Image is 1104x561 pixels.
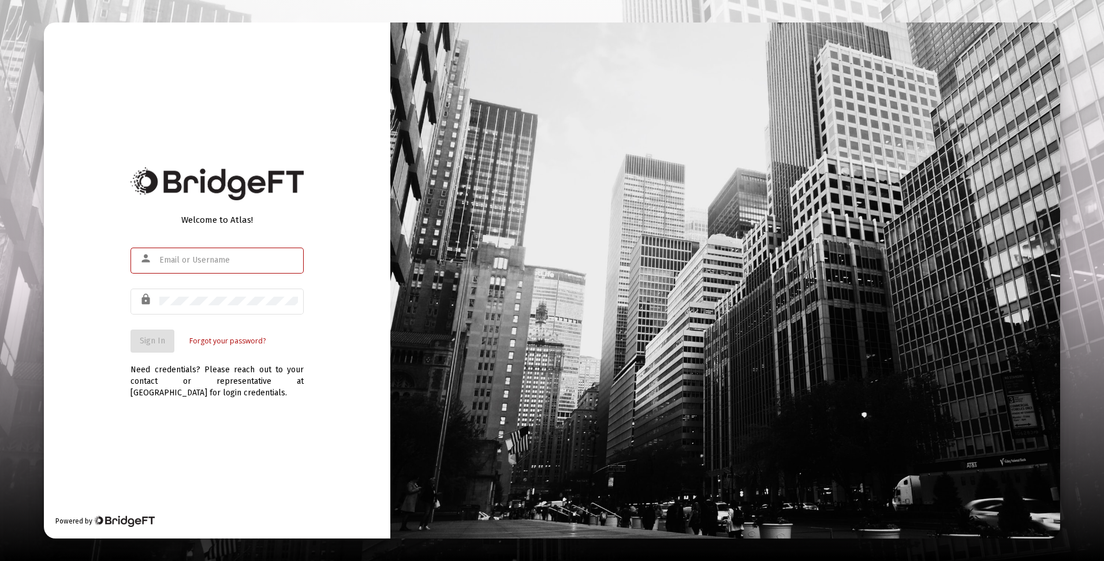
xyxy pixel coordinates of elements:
[55,515,154,527] div: Powered by
[140,252,154,265] mat-icon: person
[130,330,174,353] button: Sign In
[159,256,298,265] input: Email or Username
[140,336,165,346] span: Sign In
[130,353,304,399] div: Need credentials? Please reach out to your contact or representative at [GEOGRAPHIC_DATA] for log...
[94,515,154,527] img: Bridge Financial Technology Logo
[189,335,266,347] a: Forgot your password?
[130,167,304,200] img: Bridge Financial Technology Logo
[130,214,304,226] div: Welcome to Atlas!
[140,293,154,306] mat-icon: lock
